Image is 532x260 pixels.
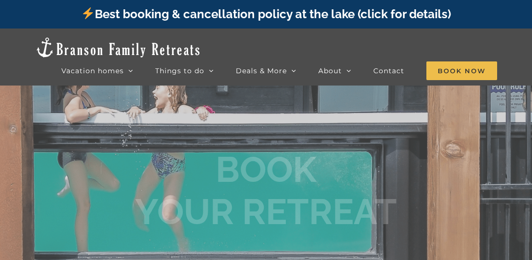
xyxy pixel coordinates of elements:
span: Book Now [426,61,497,80]
a: Deals & More [236,61,296,81]
img: Branson Family Retreats Logo [35,36,201,58]
a: Vacation homes [61,61,133,81]
span: Things to do [155,67,204,74]
b: BOOK YOUR RETREAT [135,148,397,232]
a: Best booking & cancellation policy at the lake (click for details) [81,7,450,21]
nav: Main Menu [61,61,497,81]
a: About [318,61,351,81]
a: Book Now [426,61,497,81]
a: Things to do [155,61,214,81]
a: Contact [373,61,404,81]
span: Deals & More [236,67,287,74]
span: About [318,67,342,74]
span: Vacation homes [61,67,124,74]
span: Contact [373,67,404,74]
img: ⚡️ [82,7,94,19]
